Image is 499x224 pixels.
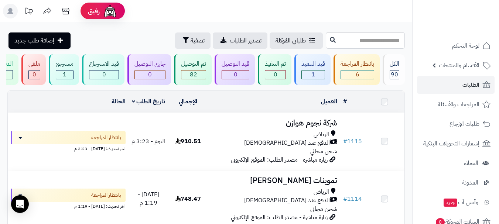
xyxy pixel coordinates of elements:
[88,7,100,15] span: رفيق
[175,137,201,146] span: 910.51
[11,195,29,213] div: Open Intercom Messenger
[462,178,478,188] span: المدونة
[301,60,325,68] div: قيد التنفيذ
[222,70,249,79] div: 0
[11,144,126,152] div: اخر تحديث: [DATE] - 3:23 م
[343,137,347,146] span: #
[462,80,479,90] span: الطلبات
[81,54,126,85] a: قيد الاسترجاع 0
[135,70,165,79] div: 0
[181,70,206,79] div: 82
[91,134,121,141] span: بانتظار المراجعة
[464,158,478,168] span: العملاء
[265,60,286,68] div: تم التنفيذ
[175,194,201,203] span: 748.47
[321,97,337,106] a: العميل
[439,60,479,70] span: الأقسام والمنتجات
[63,70,66,79] span: 1
[244,139,330,147] span: الدفع عند [DEMOGRAPHIC_DATA]
[112,97,126,106] a: الحالة
[33,70,36,79] span: 0
[332,54,381,85] a: بانتظار المراجعة 6
[343,97,347,106] a: #
[450,119,479,129] span: طلبات الإرجاع
[230,36,262,45] span: تصدير الطلبات
[20,54,47,85] a: ملغي 0
[341,70,374,79] div: 6
[417,154,495,172] a: العملاء
[231,155,328,164] span: زيارة مباشرة - مصدر الطلب: الموقع الإلكتروني
[222,60,249,68] div: قيد التوصيل
[390,60,399,68] div: الكل
[28,60,40,68] div: ملغي
[56,60,74,68] div: مسترجع
[276,36,306,45] span: طلباتي المُوكلة
[444,199,457,207] span: جديد
[172,54,213,85] a: تم التوصيل 82
[244,196,330,205] span: الدفع عند [DEMOGRAPHIC_DATA]
[213,32,267,49] a: تصدير الطلبات
[417,37,495,55] a: لوحة التحكم
[190,70,197,79] span: 82
[231,213,328,222] span: زيارة مباشرة - مصدر الطلب: الموقع الإلكتروني
[417,76,495,94] a: الطلبات
[270,32,323,49] a: طلباتي المُوكلة
[310,147,337,156] span: شحن مجاني
[341,60,374,68] div: بانتظار المراجعة
[181,60,206,68] div: تم التوصيل
[343,194,347,203] span: #
[302,70,325,79] div: 1
[417,193,495,211] a: وآتس آبجديد
[103,4,117,18] img: ai-face.png
[314,130,329,139] span: الرياض
[191,36,205,45] span: تصفية
[452,41,479,51] span: لوحة التحكم
[438,99,479,110] span: المراجعات والأسئلة
[56,70,73,79] div: 1
[343,194,362,203] a: #1114
[381,54,406,85] a: الكل90
[175,32,211,49] button: تصفية
[343,137,362,146] a: #1115
[20,4,38,20] a: تحديثات المنصة
[234,70,237,79] span: 0
[417,115,495,133] a: طلبات الإرجاع
[256,54,293,85] a: تم التنفيذ 0
[265,70,286,79] div: 0
[417,174,495,192] a: المدونة
[126,54,172,85] a: جاري التوصيل 0
[449,20,492,35] img: logo-2.png
[179,97,197,106] a: الإجمالي
[391,70,398,79] span: 90
[102,70,106,79] span: 0
[11,202,126,210] div: اخر تحديث: [DATE] - 1:19 م
[443,197,478,207] span: وآتس آب
[314,188,329,196] span: الرياض
[417,135,495,152] a: إشعارات التحويلات البنكية
[131,137,165,146] span: اليوم - 3:23 م
[423,138,479,149] span: إشعارات التحويلات البنكية
[29,70,40,79] div: 0
[134,60,165,68] div: جاري التوصيل
[89,70,119,79] div: 0
[211,176,337,185] h3: تموينات [PERSON_NAME]
[311,70,315,79] span: 1
[91,192,121,199] span: بانتظار المراجعة
[148,70,152,79] span: 0
[274,70,277,79] span: 0
[211,119,337,127] h3: شركة نجوم هوازن
[14,36,54,45] span: إضافة طلب جديد
[89,60,119,68] div: قيد الاسترجاع
[47,54,81,85] a: مسترجع 1
[213,54,256,85] a: قيد التوصيل 0
[356,70,359,79] span: 6
[417,96,495,113] a: المراجعات والأسئلة
[310,204,337,213] span: شحن مجاني
[8,32,71,49] a: إضافة طلب جديد
[132,97,165,106] a: تاريخ الطلب
[293,54,332,85] a: قيد التنفيذ 1
[138,190,159,207] span: [DATE] - 1:19 م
